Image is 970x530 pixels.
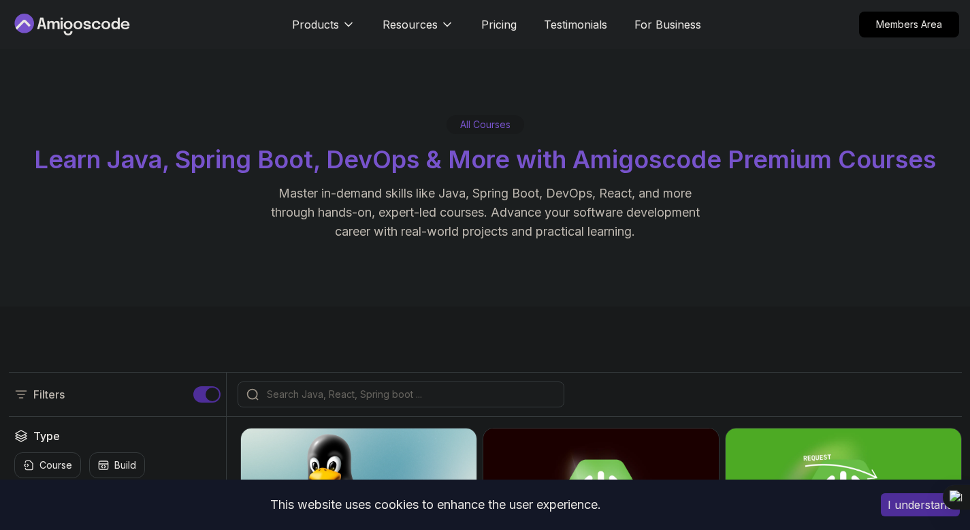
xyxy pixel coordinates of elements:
[634,16,701,33] a: For Business
[264,388,555,401] input: Search Java, React, Spring boot ...
[383,16,438,33] p: Resources
[39,458,72,472] p: Course
[881,493,960,516] button: Accept cookies
[89,452,145,478] button: Build
[859,12,959,37] a: Members Area
[114,458,136,472] p: Build
[33,428,60,444] h2: Type
[10,490,860,520] div: This website uses cookies to enhance the user experience.
[33,386,65,403] p: Filters
[34,144,936,174] span: Learn Java, Spring Boot, DevOps & More with Amigoscode Premium Courses
[460,118,511,131] p: All Courses
[886,445,970,510] iframe: chat widget
[292,16,355,44] button: Products
[860,12,958,37] p: Members Area
[14,452,81,478] button: Course
[257,184,714,241] p: Master in-demand skills like Java, Spring Boot, DevOps, React, and more through hands-on, expert-...
[383,16,454,44] button: Resources
[481,16,517,33] a: Pricing
[292,16,339,33] p: Products
[544,16,607,33] a: Testimonials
